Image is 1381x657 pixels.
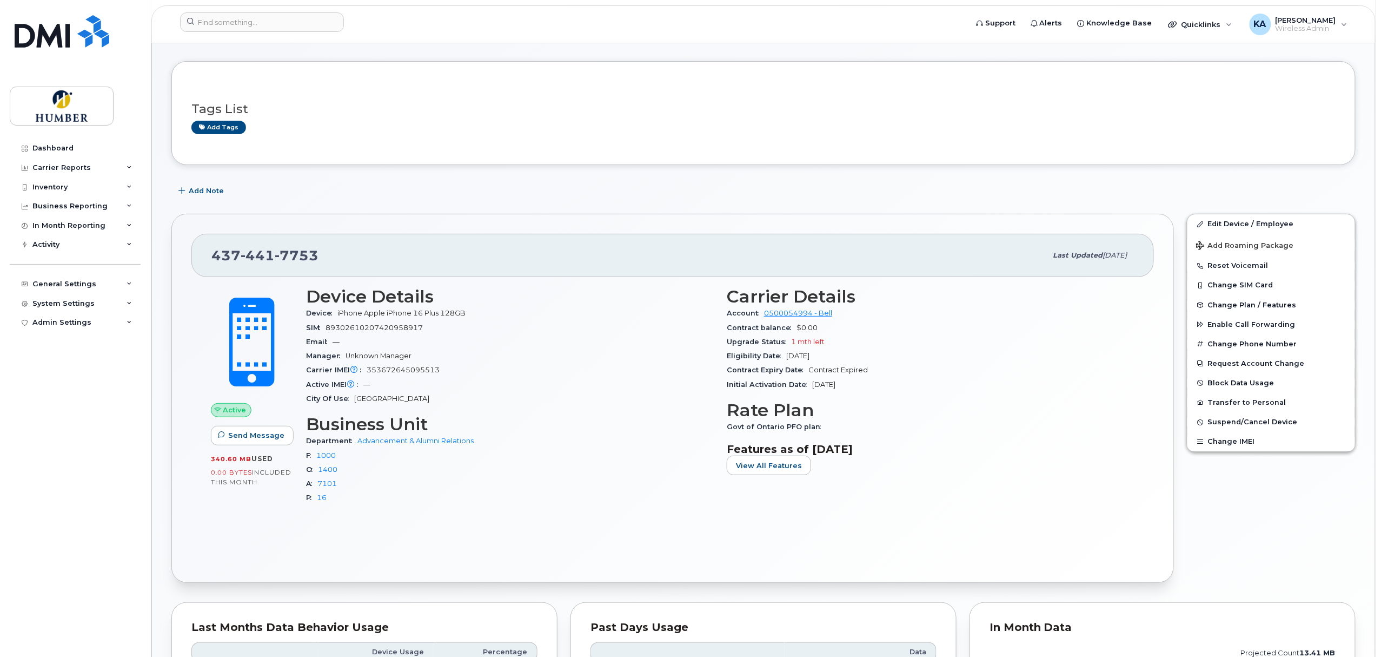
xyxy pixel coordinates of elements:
span: Quicklinks [1181,20,1221,29]
span: SIM [306,324,326,332]
button: Block Data Usage [1187,373,1355,393]
span: Initial Activation Date [727,380,812,389]
span: iPhone Apple iPhone 16 Plus 128GB [337,309,466,317]
button: Change SIM Card [1187,275,1355,295]
a: 7101 [317,479,337,488]
a: Add tags [191,121,246,134]
span: 353672645095513 [367,366,440,374]
span: Contract Expiry Date [727,366,808,374]
input: Find something... [180,12,344,32]
span: 437 [211,247,318,264]
button: Enable Call Forwarding [1187,315,1355,334]
span: View All Features [736,461,802,471]
button: Suspend/Cancel Device [1187,412,1355,432]
span: [DATE] [1103,251,1127,259]
span: Knowledge Base [1087,18,1152,29]
span: 7753 [275,247,318,264]
h3: Tags List [191,102,1336,116]
h3: Device Details [306,287,714,306]
button: Reset Voicemail [1187,256,1355,275]
tspan: 13.41 MB [1300,649,1336,657]
span: Account [727,309,764,317]
span: Alerts [1040,18,1063,29]
span: Email [306,338,333,346]
a: Edit Device / Employee [1187,214,1355,234]
span: City Of Use [306,395,354,403]
span: 441 [241,247,275,264]
span: Department [306,437,357,445]
span: Last updated [1053,251,1103,259]
span: 89302610207420958917 [326,324,423,332]
button: Add Note [171,181,233,201]
span: Add Note [189,186,224,196]
span: Eligibility Date [727,352,786,360]
h3: Rate Plan [727,400,1134,420]
span: Support [985,18,1015,29]
div: In Month Data [990,622,1336,633]
span: [GEOGRAPHIC_DATA] [354,395,429,403]
span: 340.60 MB [211,455,251,463]
span: Send Message [228,430,284,441]
span: F [306,451,316,459]
span: Unknown Manager [346,352,411,360]
span: Upgrade Status [727,338,791,346]
div: Past Days Usage [590,622,937,633]
span: [DATE] [786,352,809,360]
span: P [306,494,317,502]
span: Active IMEI [306,380,363,389]
a: 16 [317,494,327,502]
button: Change IMEI [1187,432,1355,451]
span: [DATE] [812,380,835,389]
a: Support [968,12,1023,34]
span: Wireless Admin [1276,24,1336,33]
span: — [333,338,340,346]
a: Alerts [1023,12,1070,34]
span: Change Plan / Features [1208,301,1297,309]
span: [PERSON_NAME] [1276,16,1336,24]
span: Carrier IMEI [306,366,367,374]
h3: Business Unit [306,415,714,434]
span: Contract Expired [808,366,868,374]
span: — [363,380,370,389]
span: Govt of Ontario PFO plan [727,423,826,431]
div: Last Months Data Behavior Usage [191,622,537,633]
button: Change Phone Number [1187,334,1355,354]
h3: Features as of [DATE] [727,443,1134,456]
span: 1 mth left [791,338,825,346]
span: Active [223,405,247,415]
a: 0500054994 - Bell [764,309,832,317]
span: 0.00 Bytes [211,469,252,476]
div: Kathy Ancimer [1242,14,1355,35]
a: Knowledge Base [1070,12,1160,34]
button: View All Features [727,456,811,475]
h3: Carrier Details [727,287,1134,306]
button: Send Message [211,426,294,445]
span: Suspend/Cancel Device [1208,418,1298,426]
button: Change Plan / Features [1187,295,1355,315]
button: Request Account Change [1187,354,1355,373]
span: used [251,455,273,463]
span: $0.00 [796,324,818,332]
a: 1000 [316,451,336,459]
span: Device [306,309,337,317]
text: projected count [1241,649,1336,657]
button: Transfer to Personal [1187,393,1355,412]
button: Add Roaming Package [1187,234,1355,256]
div: Quicklinks [1161,14,1240,35]
span: A [306,479,317,488]
span: Contract balance [727,324,796,332]
a: Advancement & Alumni Relations [357,437,474,445]
span: O [306,465,318,474]
a: 1400 [318,465,337,474]
span: Add Roaming Package [1196,241,1294,252]
span: KA [1254,18,1266,31]
span: Enable Call Forwarding [1208,320,1296,328]
span: Manager [306,352,346,360]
